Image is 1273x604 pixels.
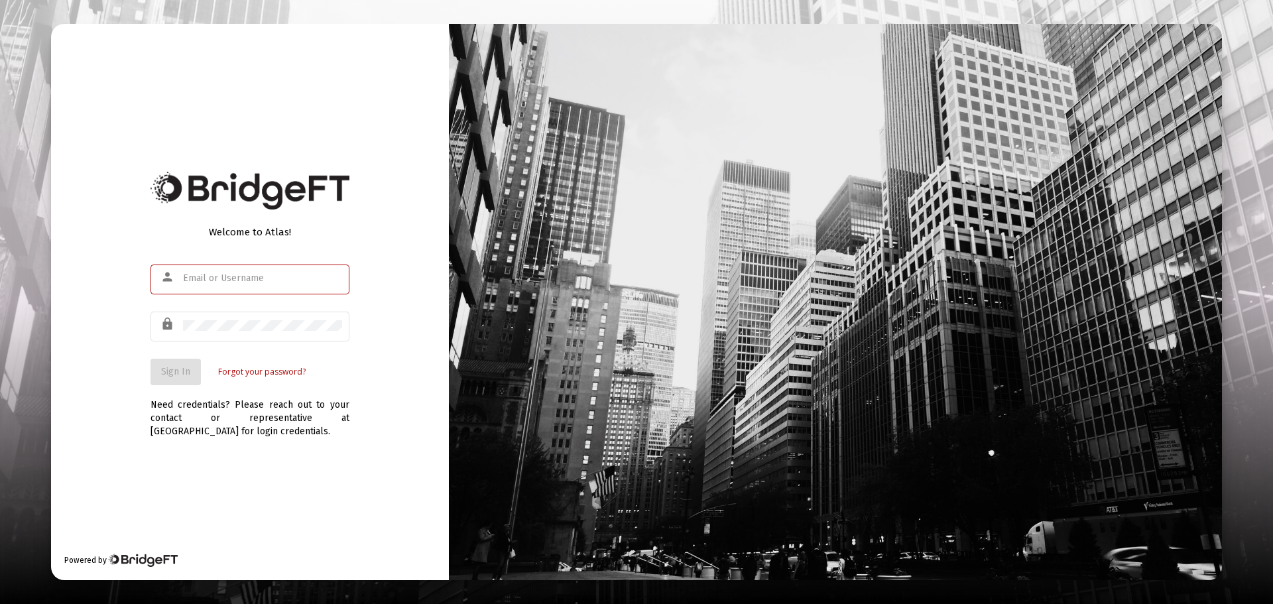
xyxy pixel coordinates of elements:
img: Bridge Financial Technology Logo [151,172,349,210]
div: Need credentials? Please reach out to your contact or representative at [GEOGRAPHIC_DATA] for log... [151,385,349,438]
div: Powered by [64,554,178,567]
span: Sign In [161,366,190,377]
input: Email or Username [183,273,342,284]
a: Forgot your password? [218,365,306,379]
img: Bridge Financial Technology Logo [108,554,178,567]
div: Welcome to Atlas! [151,225,349,239]
mat-icon: lock [160,316,176,332]
button: Sign In [151,359,201,385]
mat-icon: person [160,269,176,285]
